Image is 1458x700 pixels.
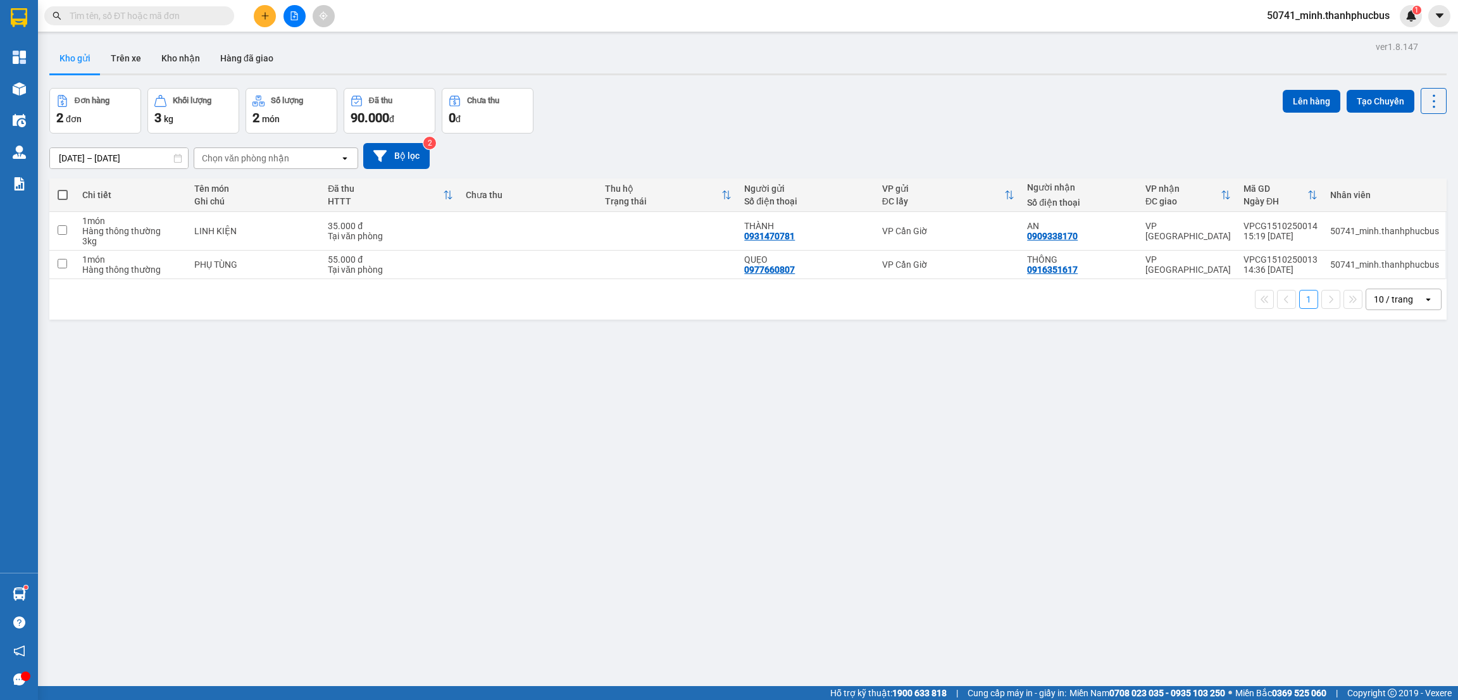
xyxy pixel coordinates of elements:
[1027,254,1133,265] div: THÔNG
[246,88,337,134] button: Số lượng2món
[49,43,101,73] button: Kho gửi
[261,11,270,20] span: plus
[1330,226,1439,236] div: 50741_minh.thanhphucbus
[13,51,26,64] img: dashboard-icon
[1243,196,1307,206] div: Ngày ĐH
[319,11,328,20] span: aim
[101,43,151,73] button: Trên xe
[252,110,259,125] span: 2
[1145,254,1231,275] div: VP [GEOGRAPHIC_DATA]
[210,43,283,73] button: Hàng đã giao
[456,114,461,124] span: đ
[1374,293,1413,306] div: 10 / trang
[13,645,25,657] span: notification
[82,254,182,265] div: 1 món
[876,178,1021,212] th: Toggle SortBy
[173,96,211,105] div: Khối lượng
[151,43,210,73] button: Kho nhận
[56,110,63,125] span: 2
[1069,686,1225,700] span: Miền Nam
[328,254,452,265] div: 55.000 đ
[313,5,335,27] button: aim
[389,114,394,124] span: đ
[1027,197,1133,208] div: Số điện thoại
[344,88,435,134] button: Đã thu90.000đ
[290,11,299,20] span: file-add
[70,9,219,23] input: Tìm tên, số ĐT hoặc mã đơn
[328,196,442,206] div: HTTT
[605,184,721,194] div: Thu hộ
[194,184,315,194] div: Tên món
[340,153,350,163] svg: open
[194,259,315,270] div: PHỤ TÙNG
[1272,688,1326,698] strong: 0369 525 060
[1237,178,1324,212] th: Toggle SortBy
[1228,691,1232,696] span: ⚪️
[1428,5,1450,27] button: caret-down
[66,114,82,124] span: đơn
[466,190,592,200] div: Chưa thu
[53,11,61,20] span: search
[13,673,25,685] span: message
[82,216,182,226] div: 1 món
[882,259,1015,270] div: VP Cần Giờ
[154,110,161,125] span: 3
[1423,294,1433,304] svg: open
[1414,6,1419,15] span: 1
[1405,10,1417,22] img: icon-new-feature
[50,148,188,168] input: Select a date range.
[882,226,1015,236] div: VP Cần Giờ
[1027,231,1078,241] div: 0909338170
[11,8,27,27] img: logo-vxr
[467,96,499,105] div: Chưa thu
[1235,686,1326,700] span: Miền Bắc
[13,82,26,96] img: warehouse-icon
[13,587,26,601] img: warehouse-icon
[194,196,315,206] div: Ghi chú
[1257,8,1400,23] span: 50741_minh.thanhphucbus
[1347,90,1414,113] button: Tạo Chuyến
[262,114,280,124] span: món
[1145,221,1231,241] div: VP [GEOGRAPHIC_DATA]
[423,137,436,149] sup: 2
[283,5,306,27] button: file-add
[1330,259,1439,270] div: 50741_minh.thanhphucbus
[328,221,452,231] div: 35.000 đ
[369,96,392,105] div: Đã thu
[1027,221,1133,231] div: AN
[1283,90,1340,113] button: Lên hàng
[1145,184,1221,194] div: VP nhận
[1027,265,1078,275] div: 0916351617
[13,114,26,127] img: warehouse-icon
[1243,231,1318,241] div: 15:19 [DATE]
[271,96,303,105] div: Số lượng
[1243,254,1318,265] div: VPCG1510250013
[24,585,28,589] sup: 1
[1299,290,1318,309] button: 1
[1145,196,1221,206] div: ĐC giao
[202,152,289,165] div: Chọn văn phòng nhận
[449,110,456,125] span: 0
[1243,184,1307,194] div: Mã GD
[956,686,958,700] span: |
[13,177,26,191] img: solution-icon
[744,221,869,231] div: THÀNH
[744,184,869,194] div: Người gửi
[194,226,315,236] div: LINH KIỆN
[744,196,869,206] div: Số điện thoại
[892,688,947,698] strong: 1900 633 818
[82,265,182,275] div: Hàng thông thường
[882,196,1005,206] div: ĐC lấy
[254,5,276,27] button: plus
[363,143,430,169] button: Bộ lọc
[1336,686,1338,700] span: |
[744,254,869,265] div: QUẸO
[830,686,947,700] span: Hỗ trợ kỹ thuật:
[1388,689,1397,697] span: copyright
[599,178,738,212] th: Toggle SortBy
[82,236,182,246] div: 3 kg
[13,616,25,628] span: question-circle
[321,178,459,212] th: Toggle SortBy
[49,88,141,134] button: Đơn hàng2đơn
[82,190,182,200] div: Chi tiết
